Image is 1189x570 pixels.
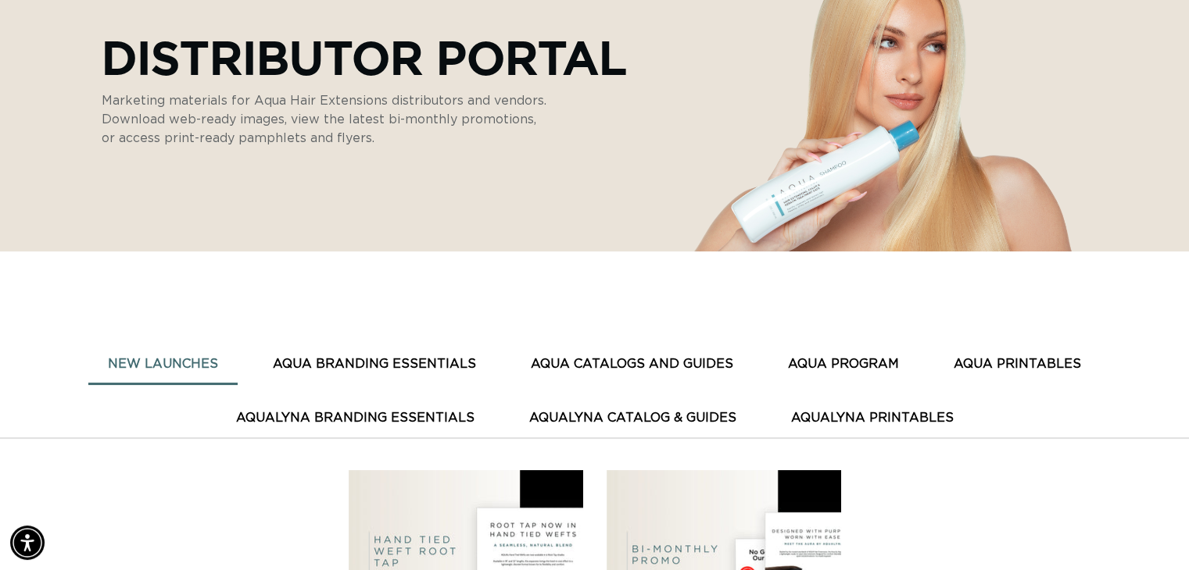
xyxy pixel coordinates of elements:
[1111,495,1189,570] iframe: Chat Widget
[10,525,45,560] div: Accessibility Menu
[510,399,756,437] button: AquaLyna Catalog & Guides
[88,345,238,383] button: New Launches
[511,345,753,383] button: AQUA CATALOGS AND GUIDES
[768,345,919,383] button: AQUA PROGRAM
[102,91,547,148] p: Marketing materials for Aqua Hair Extensions distributors and vendors. Download web-ready images,...
[934,345,1101,383] button: AQUA PRINTABLES
[102,30,627,84] p: Distributor Portal
[217,399,494,437] button: AquaLyna Branding Essentials
[253,345,496,383] button: AQUA BRANDING ESSENTIALS
[772,399,973,437] button: AquaLyna Printables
